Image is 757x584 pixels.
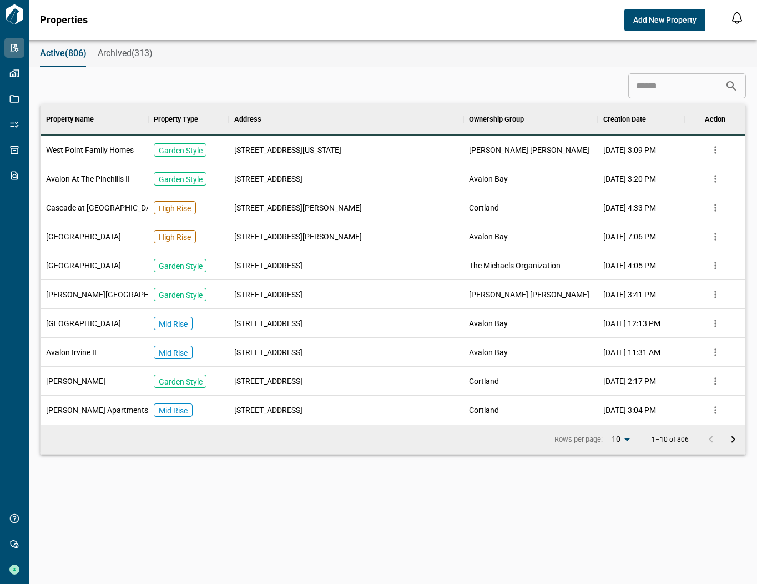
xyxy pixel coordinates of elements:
button: more [707,199,724,216]
div: Property Name [46,104,94,135]
div: Action [705,104,725,135]
span: Add New Property [633,14,697,26]
div: Ownership Group [463,104,598,135]
p: 1–10 of 806 [652,436,689,443]
div: Property Type [154,104,198,135]
span: Properties [40,14,88,26]
span: [GEOGRAPHIC_DATA] [46,318,121,329]
span: [PERSON_NAME][GEOGRAPHIC_DATA] [46,289,180,300]
p: Garden Style [159,145,203,156]
span: [STREET_ADDRESS][US_STATE] [234,144,341,156]
span: Archived(313) [98,48,153,59]
button: Open notification feed [728,9,746,27]
p: Garden Style [159,289,203,301]
span: [STREET_ADDRESS] [234,347,302,358]
span: [STREET_ADDRESS] [234,318,302,329]
span: [DATE] 3:09 PM [603,144,656,156]
p: High Rise [159,232,191,243]
p: Garden Style [159,174,203,185]
span: [STREET_ADDRESS] [234,173,302,184]
div: Property Type [148,104,229,135]
div: 10 [607,431,634,447]
button: more [707,286,724,303]
button: more [707,315,724,332]
div: Creation Date [598,104,685,135]
span: [PERSON_NAME] [PERSON_NAME] [469,289,589,300]
span: [STREET_ADDRESS] [234,376,302,387]
span: [DATE] 2:17 PM [603,376,656,387]
p: Mid Rise [159,318,188,330]
p: Rows per page: [554,435,603,445]
button: Add New Property [624,9,705,31]
span: [GEOGRAPHIC_DATA] [46,260,121,271]
span: [DATE] 3:41 PM [603,289,656,300]
button: more [707,142,724,158]
span: [PERSON_NAME] [PERSON_NAME] [469,144,589,156]
button: more [707,228,724,245]
span: [DATE] 12:13 PM [603,318,660,329]
p: Garden Style [159,376,203,387]
span: [PERSON_NAME] [46,376,105,387]
div: Ownership Group [469,104,524,135]
span: Avalon Bay [469,231,508,242]
span: [STREET_ADDRESS] [234,405,302,416]
span: [DATE] 3:04 PM [603,405,656,416]
span: Avalon Bay [469,318,508,329]
button: more [707,171,724,187]
span: [DATE] 3:20 PM [603,173,656,184]
span: Avalon Bay [469,347,508,358]
button: more [707,257,724,274]
span: Avalon At The Pinehills II [46,173,130,184]
span: [DATE] 4:33 PM [603,202,656,213]
span: [STREET_ADDRESS] [234,260,302,271]
span: [DATE] 11:31 AM [603,347,660,358]
span: [STREET_ADDRESS][PERSON_NAME] [234,202,362,213]
span: [DATE] 7:06 PM [603,231,656,242]
p: Garden Style [159,261,203,272]
div: base tabs [29,40,757,67]
span: Active(806) [40,48,87,59]
span: [STREET_ADDRESS] [234,289,302,300]
span: West Point Family Homes [46,144,134,156]
span: The Michaels Organization [469,260,561,271]
span: [GEOGRAPHIC_DATA] [46,231,121,242]
span: Avalon Irvine II [46,347,97,358]
button: more [707,344,724,361]
div: Creation Date [603,104,646,135]
span: [PERSON_NAME] Apartments [46,405,148,416]
div: Address [234,104,261,135]
div: Action [685,104,745,135]
div: Address [229,104,463,135]
span: Cascade at [GEOGRAPHIC_DATA] [46,202,162,213]
button: Go to next page [722,428,744,451]
p: Mid Rise [159,405,188,416]
span: Cortland [469,376,499,387]
button: more [707,373,724,390]
span: [DATE] 4:05 PM [603,260,656,271]
p: High Rise [159,203,191,214]
p: Mid Rise [159,347,188,358]
div: Property Name [41,104,148,135]
span: [STREET_ADDRESS][PERSON_NAME] [234,231,362,242]
span: Cortland [469,405,499,416]
span: Cortland [469,202,499,213]
button: more [707,402,724,418]
span: Avalon Bay [469,173,508,184]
